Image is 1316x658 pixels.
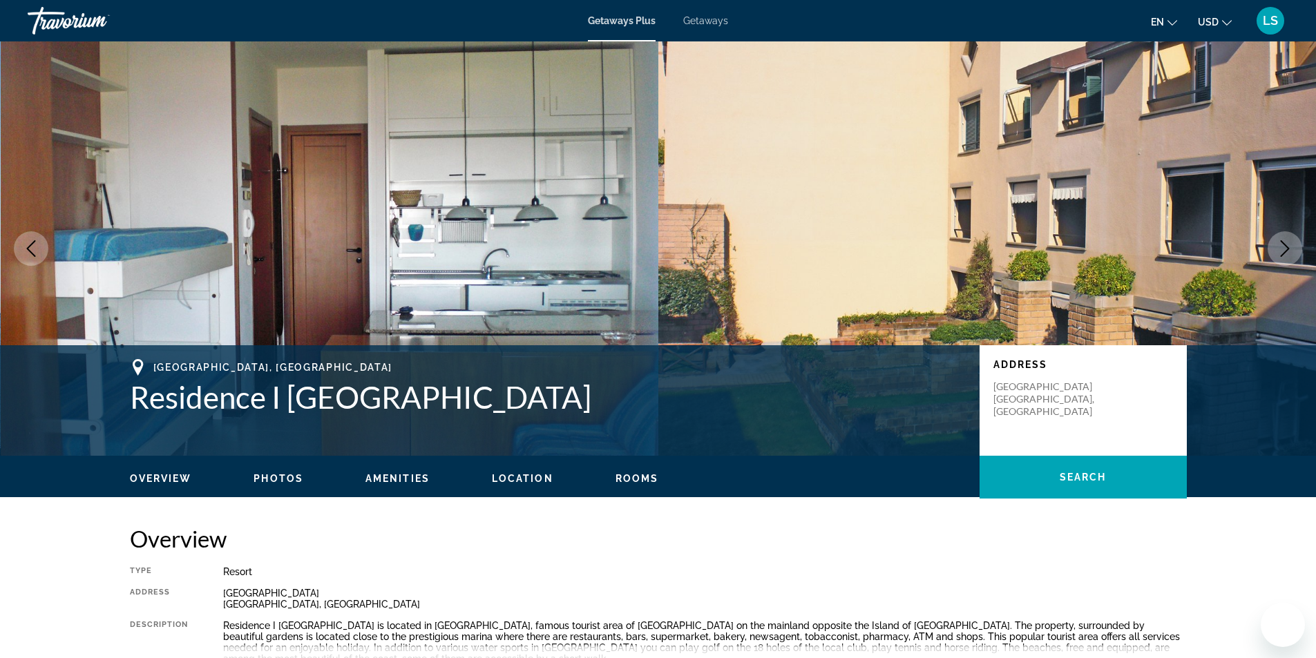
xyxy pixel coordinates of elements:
button: Search [980,456,1187,499]
span: Photos [254,473,303,484]
button: Amenities [365,472,430,485]
span: Amenities [365,473,430,484]
span: en [1151,17,1164,28]
button: Next image [1268,231,1302,266]
div: Type [130,566,189,577]
div: [GEOGRAPHIC_DATA] [GEOGRAPHIC_DATA], [GEOGRAPHIC_DATA] [223,588,1187,610]
span: Search [1060,472,1107,483]
p: [GEOGRAPHIC_DATA] [GEOGRAPHIC_DATA], [GEOGRAPHIC_DATA] [993,380,1104,418]
button: Overview [130,472,192,485]
div: Address [130,588,189,610]
a: Travorium [28,3,166,39]
button: Location [492,472,553,485]
button: User Menu [1252,6,1288,35]
div: Resort [223,566,1187,577]
button: Change currency [1198,12,1232,32]
a: Getaways [683,15,728,26]
span: LS [1263,14,1278,28]
p: Address [993,359,1173,370]
button: Change language [1151,12,1177,32]
button: Rooms [616,472,659,485]
span: [GEOGRAPHIC_DATA], [GEOGRAPHIC_DATA] [153,362,392,373]
button: Photos [254,472,303,485]
span: Location [492,473,553,484]
h2: Overview [130,525,1187,552]
button: Previous image [14,231,48,266]
h1: Residence I [GEOGRAPHIC_DATA] [130,379,966,415]
span: Rooms [616,473,659,484]
span: USD [1198,17,1219,28]
span: Overview [130,473,192,484]
iframe: Button to launch messaging window [1261,603,1305,647]
a: Getaways Plus [588,15,656,26]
